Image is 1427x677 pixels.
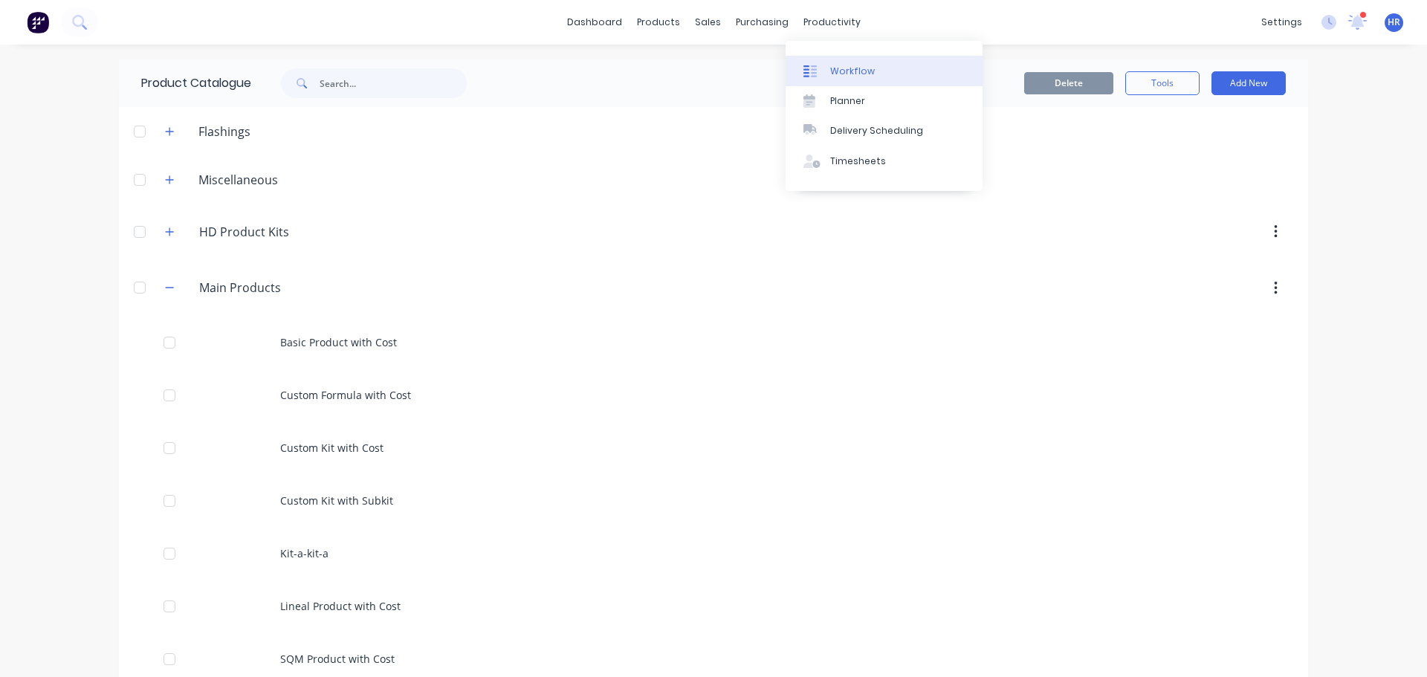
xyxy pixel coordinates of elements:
img: Factory [27,11,49,33]
button: Delete [1024,72,1113,94]
button: Tools [1125,71,1200,95]
a: Planner [786,86,983,116]
a: dashboard [560,11,630,33]
div: productivity [796,11,868,33]
span: HR [1388,16,1400,29]
div: Flashings [187,123,262,140]
a: Delivery Scheduling [786,116,983,146]
div: Custom Kit with Cost [119,421,1308,474]
div: sales [687,11,728,33]
div: Planner [830,94,865,108]
div: products [630,11,687,33]
div: Custom Formula with Cost [119,369,1308,421]
div: Miscellaneous [187,171,290,189]
div: Delivery Scheduling [830,124,923,137]
div: Workflow [830,65,875,78]
div: purchasing [728,11,796,33]
div: settings [1254,11,1310,33]
div: Basic Product with Cost [119,316,1308,369]
div: Custom Kit with Subkit [119,474,1308,527]
input: Search... [320,68,467,98]
a: Timesheets [786,146,983,176]
div: Lineal Product with Cost [119,580,1308,632]
div: Kit-a-kit-a [119,527,1308,580]
button: Add New [1211,71,1286,95]
input: Enter category name [199,223,375,241]
input: Enter category name [199,279,375,297]
a: Workflow [786,56,983,85]
div: Product Catalogue [119,59,251,107]
div: Timesheets [830,155,886,168]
